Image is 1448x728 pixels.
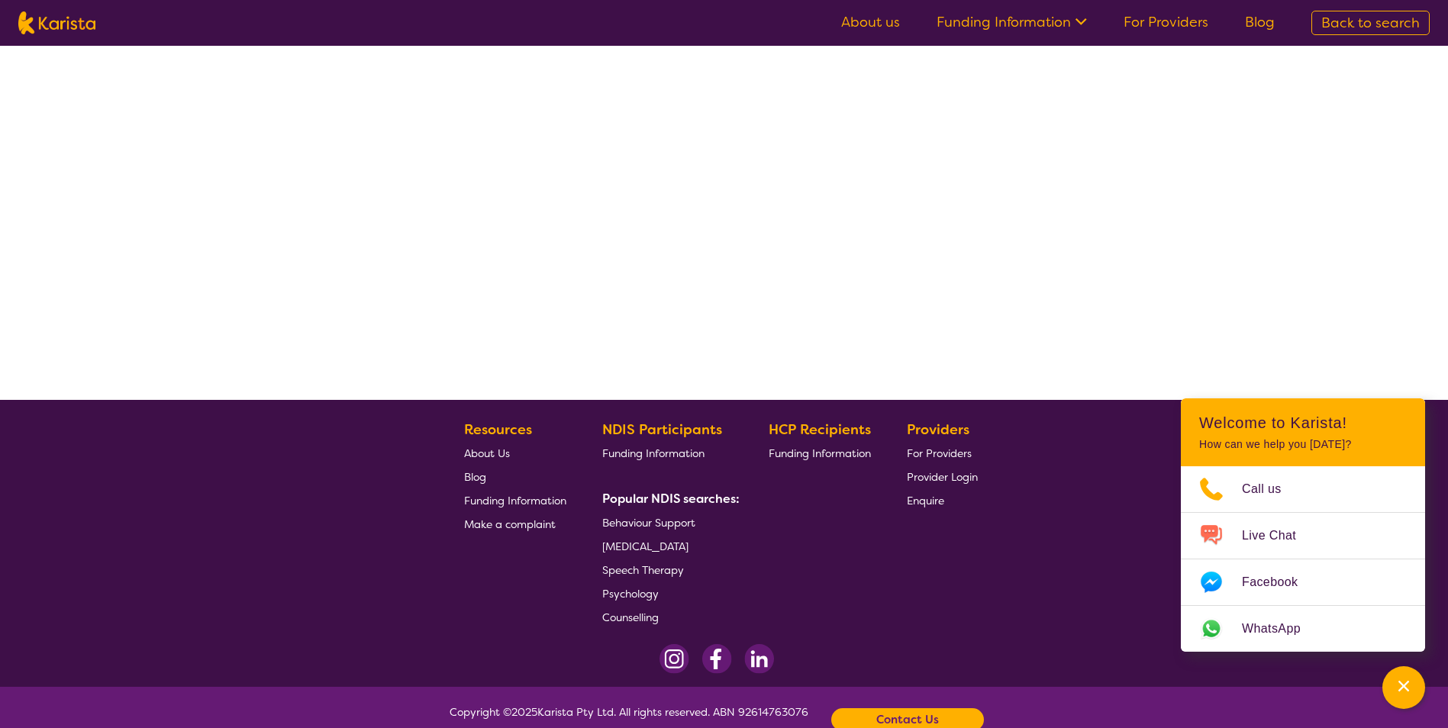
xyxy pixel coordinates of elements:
span: Provider Login [907,470,978,484]
b: Resources [464,420,532,439]
span: About Us [464,446,510,460]
span: [MEDICAL_DATA] [602,540,689,553]
a: For Providers [907,441,978,465]
a: Back to search [1311,11,1430,35]
a: Provider Login [907,465,978,488]
span: Blog [464,470,486,484]
a: About us [841,13,900,31]
span: Funding Information [769,446,871,460]
span: For Providers [907,446,972,460]
a: About Us [464,441,566,465]
span: Funding Information [464,494,566,507]
span: Speech Therapy [602,563,684,577]
a: For Providers [1124,13,1208,31]
img: LinkedIn [744,644,774,674]
div: Channel Menu [1181,398,1425,652]
b: NDIS Participants [602,420,722,439]
span: Make a complaint [464,517,556,531]
a: Behaviour Support [602,511,734,534]
a: Psychology [602,581,734,605]
span: Facebook [1242,571,1316,594]
span: Enquire [907,494,944,507]
span: Behaviour Support [602,516,695,530]
a: Enquire [907,488,978,512]
h2: Welcome to Karista! [1199,414,1407,432]
b: Providers [907,420,969,439]
a: Blog [1245,13,1275,31]
a: Funding Information [464,488,566,512]
span: Back to search [1321,14,1420,32]
a: Speech Therapy [602,558,734,581]
a: Make a complaint [464,512,566,536]
img: Instagram [660,644,689,674]
span: Funding Information [602,446,705,460]
a: Blog [464,465,566,488]
a: Web link opens in a new tab. [1181,606,1425,652]
a: Funding Information [937,13,1087,31]
b: Popular NDIS searches: [602,491,740,507]
a: [MEDICAL_DATA] [602,534,734,558]
a: Funding Information [602,441,734,465]
p: How can we help you [DATE]? [1199,438,1407,451]
span: Call us [1242,478,1300,501]
b: HCP Recipients [769,420,871,439]
a: Counselling [602,605,734,629]
img: Karista logo [18,11,95,34]
a: Funding Information [769,441,871,465]
span: Counselling [602,610,659,624]
span: WhatsApp [1242,617,1319,640]
span: Live Chat [1242,524,1314,547]
ul: Choose channel [1181,466,1425,652]
span: Psychology [602,587,659,601]
img: Facebook [701,644,732,674]
button: Channel Menu [1382,666,1425,709]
